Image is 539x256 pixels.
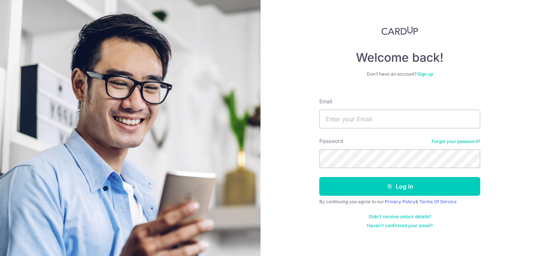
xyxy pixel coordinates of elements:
[319,137,343,145] label: Password
[319,110,480,128] input: Enter your Email
[319,98,332,105] label: Email
[369,214,431,220] a: Didn't receive unlock details?
[381,26,418,35] img: CardUp Logo
[385,199,415,204] a: Privacy Policy
[319,71,480,77] div: Don’t have an account?
[432,138,480,144] a: Forgot your password?
[419,199,457,204] a: Terms Of Service
[319,50,480,65] h4: Welcome back!
[319,199,480,205] div: By continuing you agree to our &
[417,71,433,77] a: Sign up
[367,223,433,229] a: Haven't confirmed your email?
[319,177,480,196] button: Log in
